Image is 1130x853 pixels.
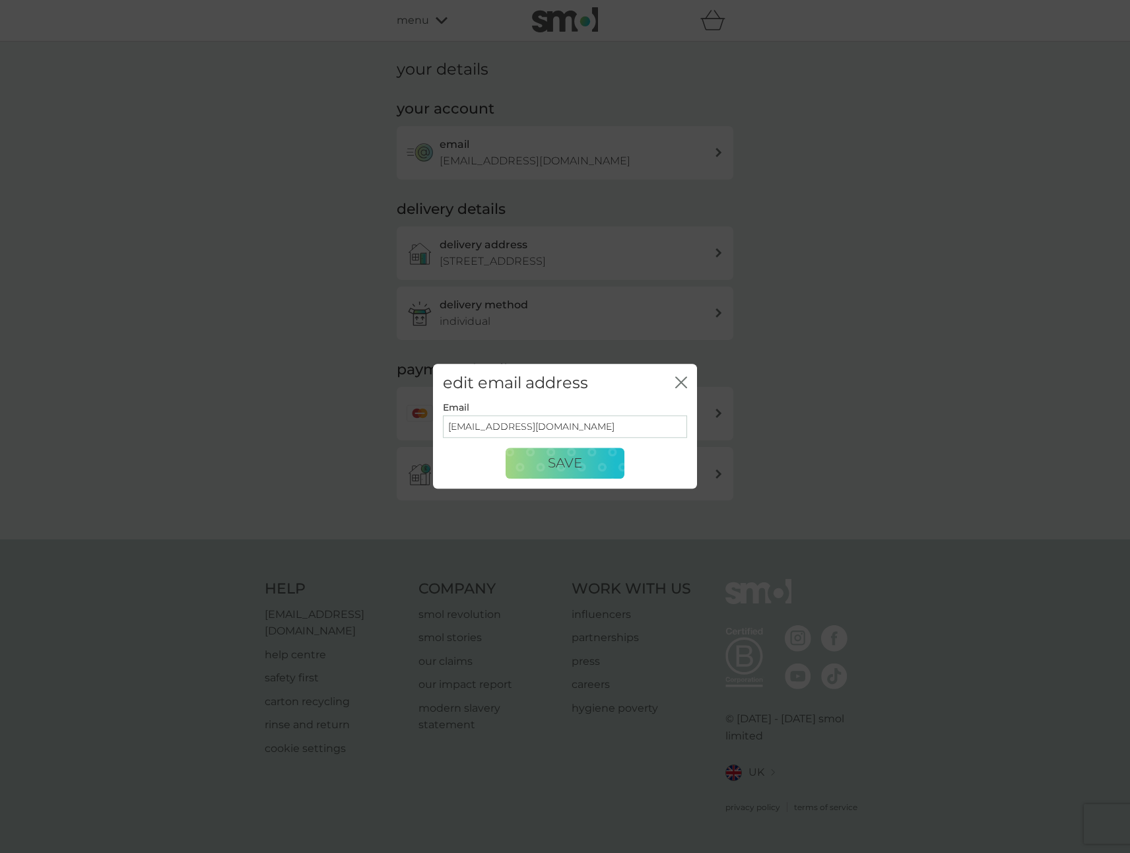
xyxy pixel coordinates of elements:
[506,448,624,479] button: Save
[675,376,687,390] button: close
[443,403,687,412] div: Email
[443,374,588,393] h2: edit email address
[443,415,687,438] input: Email
[548,456,582,471] span: Save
